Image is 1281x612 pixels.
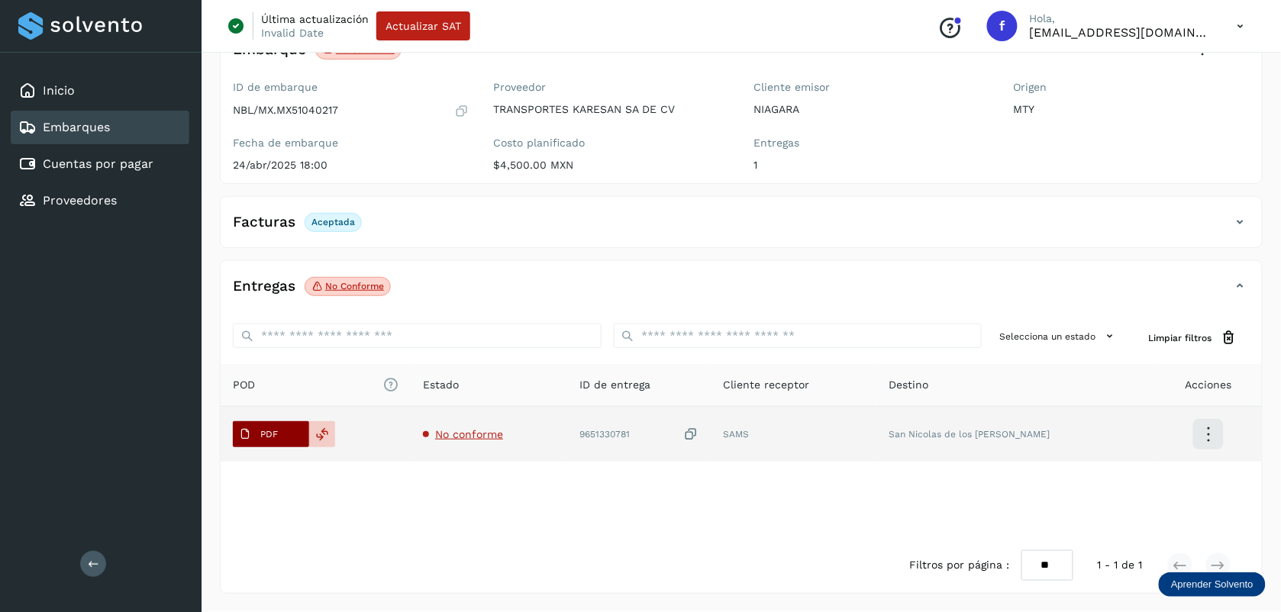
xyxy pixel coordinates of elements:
[723,377,809,393] span: Cliente receptor
[43,156,153,171] a: Cuentas por pagar
[221,209,1262,247] div: FacturasAceptada
[376,11,470,40] button: Actualizar SAT
[1159,572,1266,597] div: Aprender Solvento
[43,120,110,134] a: Embarques
[994,324,1125,349] button: Selecciona un estado
[221,273,1262,311] div: EntregasNo conforme
[233,159,469,172] p: 24/abr/2025 18:00
[435,428,503,440] span: No conforme
[233,214,295,231] h4: Facturas
[1030,25,1213,40] p: fepadilla@niagarawater.com
[1014,81,1250,94] label: Origen
[1030,12,1213,25] p: Hola,
[580,427,699,443] div: 9651330781
[43,83,75,98] a: Inicio
[1171,578,1254,591] p: Aprender Solvento
[1149,331,1212,345] span: Limpiar filtros
[311,217,355,227] p: Aceptada
[580,377,651,393] span: ID de entrega
[753,137,989,150] label: Entregas
[493,103,729,116] p: TRANSPORTES KARESAN SA DE CV
[325,281,384,292] p: No conforme
[877,407,1156,462] td: San Nicolas de los [PERSON_NAME]
[11,111,189,144] div: Embarques
[753,81,989,94] label: Cliente emisor
[260,429,278,440] p: PDF
[1186,377,1232,393] span: Acciones
[43,193,117,208] a: Proveedores
[1098,557,1143,573] span: 1 - 1 de 1
[11,184,189,217] div: Proveedores
[909,557,1009,573] span: Filtros por página :
[261,26,324,40] p: Invalid Date
[493,159,729,172] p: $4,500.00 MXN
[309,421,335,447] div: Reemplazar POD
[221,37,1262,75] div: EmbarqueNo conforme
[711,407,877,462] td: SAMS
[261,12,369,26] p: Última actualización
[753,103,989,116] p: NIAGARA
[423,377,459,393] span: Estado
[493,81,729,94] label: Proveedor
[233,421,309,447] button: PDF
[753,159,989,172] p: 1
[233,81,469,94] label: ID de embarque
[493,137,729,150] label: Costo planificado
[233,278,295,295] h4: Entregas
[1137,324,1250,352] button: Limpiar filtros
[889,377,929,393] span: Destino
[386,21,461,31] span: Actualizar SAT
[233,377,398,393] span: POD
[233,137,469,150] label: Fecha de embarque
[11,74,189,108] div: Inicio
[1014,103,1250,116] p: MTY
[233,104,338,117] p: NBL/MX.MX51040217
[11,147,189,181] div: Cuentas por pagar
